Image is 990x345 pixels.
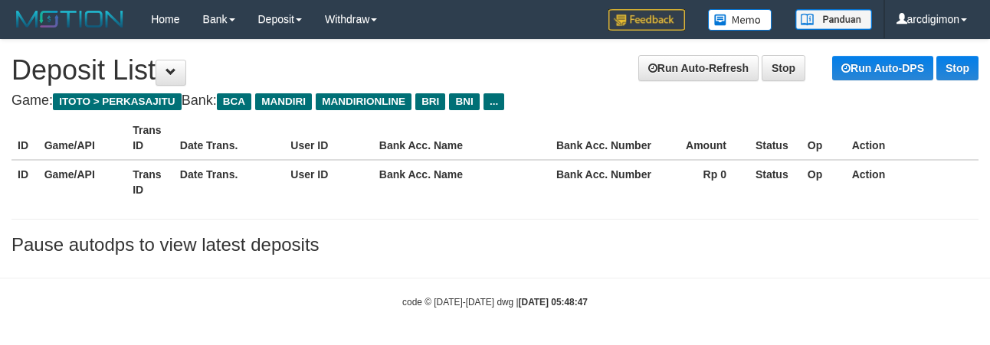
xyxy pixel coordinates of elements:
[846,116,979,160] th: Action
[11,116,38,160] th: ID
[802,116,846,160] th: Op
[284,116,373,160] th: User ID
[11,55,979,86] h1: Deposit List
[373,116,550,160] th: Bank Acc. Name
[126,160,174,203] th: Trans ID
[373,160,550,203] th: Bank Acc. Name
[936,56,979,80] a: Stop
[284,160,373,203] th: User ID
[802,160,846,203] th: Op
[832,56,933,80] a: Run Auto-DPS
[11,93,979,109] h4: Game: Bank:
[550,160,661,203] th: Bank Acc. Number
[255,93,312,110] span: MANDIRI
[11,160,38,203] th: ID
[402,297,588,308] small: code © [DATE]-[DATE] dwg |
[638,55,759,81] a: Run Auto-Refresh
[316,93,411,110] span: MANDIRIONLINE
[11,235,979,255] h3: Pause autodps to view latest deposits
[217,93,251,110] span: BCA
[38,160,127,203] th: Game/API
[53,93,182,110] span: ITOTO > PERKASAJITU
[174,160,284,203] th: Date Trans.
[38,116,127,160] th: Game/API
[519,297,588,308] strong: [DATE] 05:48:47
[749,160,802,203] th: Status
[415,93,445,110] span: BRI
[708,9,772,31] img: Button%20Memo.svg
[762,55,805,81] a: Stop
[126,116,174,160] th: Trans ID
[795,9,872,30] img: panduan.png
[661,116,749,160] th: Amount
[749,116,802,160] th: Status
[11,8,128,31] img: MOTION_logo.png
[661,160,749,203] th: Rp 0
[550,116,661,160] th: Bank Acc. Number
[846,160,979,203] th: Action
[484,93,504,110] span: ...
[608,9,685,31] img: Feedback.jpg
[174,116,284,160] th: Date Trans.
[449,93,479,110] span: BNI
